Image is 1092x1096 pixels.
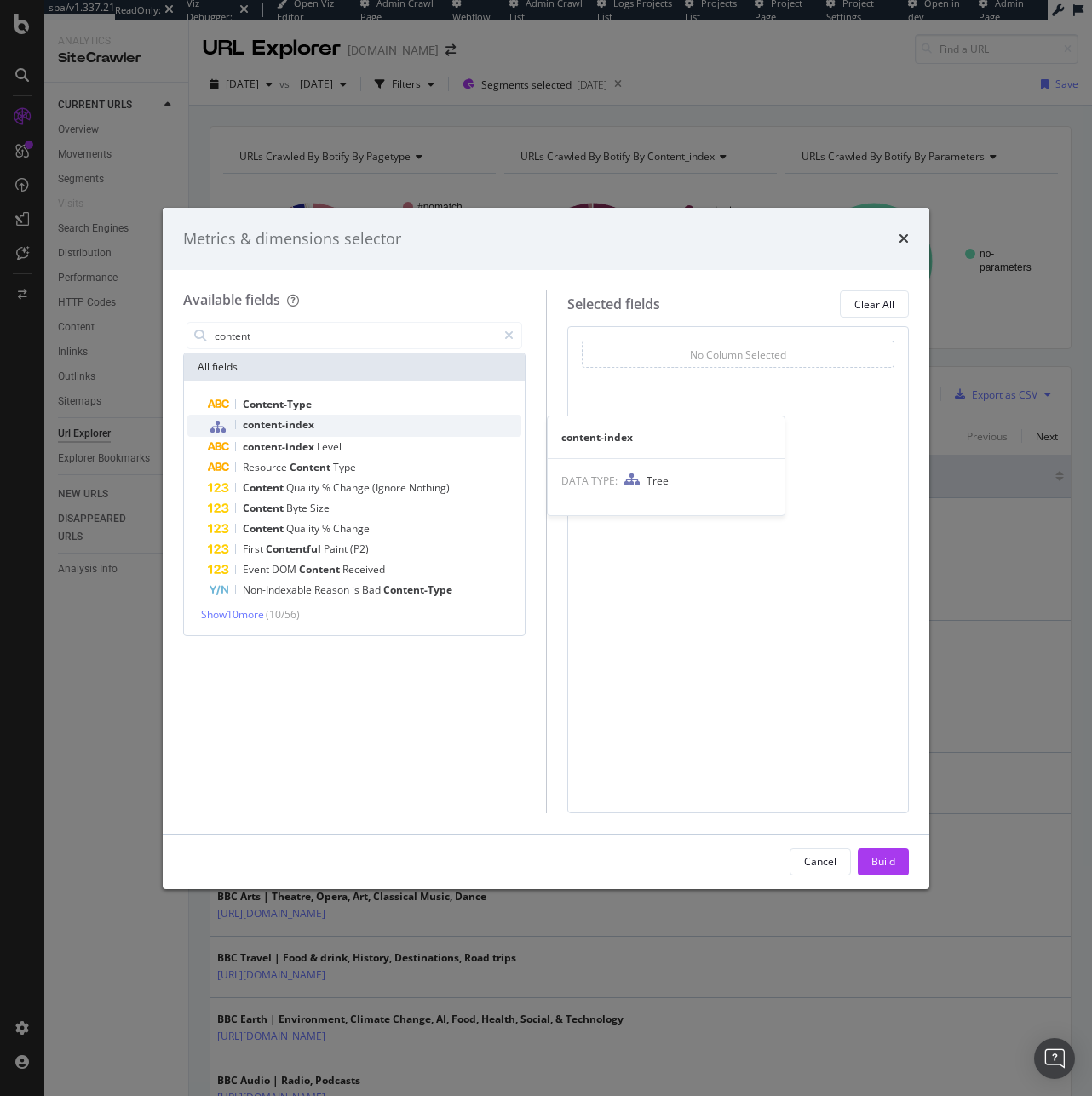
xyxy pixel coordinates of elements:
[163,208,929,889] div: modal
[350,542,369,556] span: (P2)
[184,353,525,381] div: All fields
[342,562,385,577] span: Received
[383,582,452,597] span: Content-Type
[548,430,785,445] div: content-index
[213,323,497,348] input: Search by field name
[243,521,286,536] span: Content
[286,480,322,495] span: Quality
[243,480,286,495] span: Content
[183,290,280,309] div: Available fields
[567,295,660,314] div: Selected fields
[333,521,370,536] span: Change
[243,417,314,432] span: content-index
[243,460,290,474] span: Resource
[183,228,401,250] div: Metrics & dimensions selector
[333,460,356,474] span: Type
[290,460,333,474] span: Content
[647,473,669,488] span: Tree
[790,848,851,875] button: Cancel
[352,582,362,597] span: is
[266,607,300,622] span: ( 10 / 56 )
[317,439,342,454] span: Level
[362,582,383,597] span: Bad
[243,439,317,454] span: content-index
[286,501,310,515] span: Byte
[899,228,909,250] div: times
[804,854,836,869] div: Cancel
[690,347,786,362] div: No Column Selected
[333,480,372,495] span: Change
[324,542,350,556] span: Paint
[372,480,409,495] span: (Ignore
[286,521,322,536] span: Quality
[1034,1038,1075,1079] div: Open Intercom Messenger
[561,473,618,488] span: DATA TYPE:
[322,521,333,536] span: %
[243,397,312,411] span: Content-Type
[272,562,299,577] span: DOM
[409,480,450,495] span: Nothing)
[243,542,266,556] span: First
[322,480,333,495] span: %
[299,562,342,577] span: Content
[310,501,330,515] span: Size
[266,542,324,556] span: Contentful
[314,582,352,597] span: Reason
[871,854,895,869] div: Build
[840,290,909,318] button: Clear All
[243,501,286,515] span: Content
[243,562,272,577] span: Event
[243,582,314,597] span: Non-Indexable
[201,607,264,622] span: Show 10 more
[854,297,894,312] div: Clear All
[858,848,909,875] button: Build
